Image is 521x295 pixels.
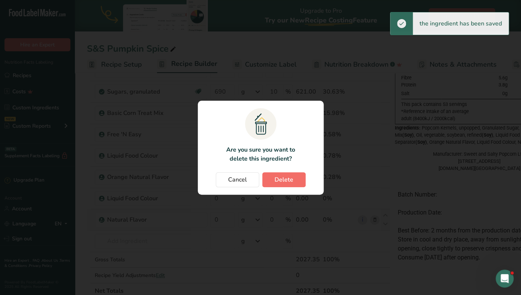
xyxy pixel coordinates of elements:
[262,172,306,187] button: Delete
[275,175,293,184] span: Delete
[413,12,509,35] div: the ingredient has been saved
[216,172,259,187] button: Cancel
[496,270,514,288] iframe: Intercom live chat
[228,175,247,184] span: Cancel
[222,145,299,163] p: Are you sure you want to delete this ingredient?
